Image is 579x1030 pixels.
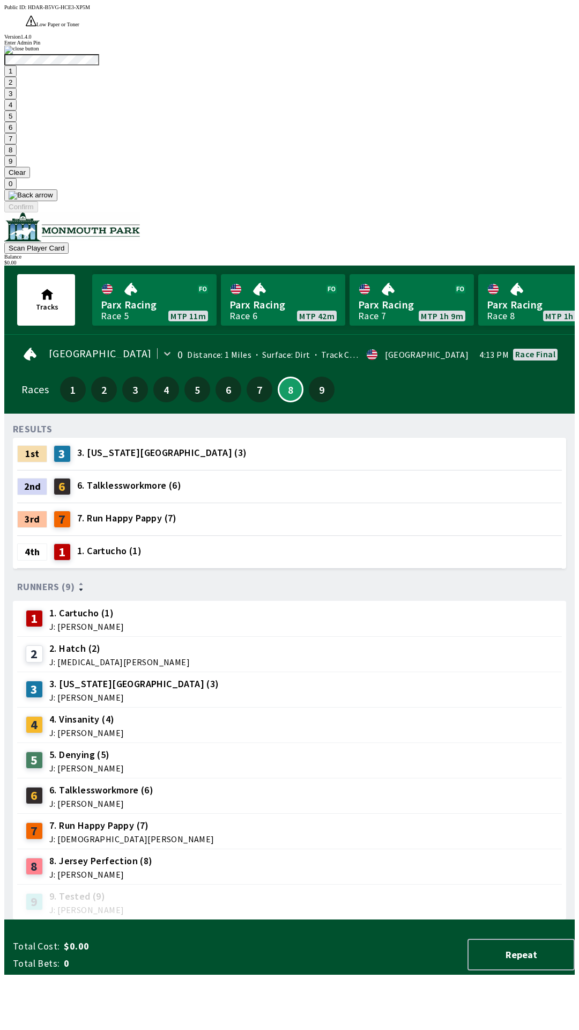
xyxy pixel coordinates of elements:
[247,377,272,402] button: 7
[278,377,303,402] button: 8
[77,446,247,460] span: 3. [US_STATE][GEOGRAPHIC_DATA] (3)
[125,386,145,393] span: 3
[60,377,86,402] button: 1
[17,478,47,495] div: 2nd
[49,799,153,808] span: J: [PERSON_NAME]
[385,350,469,359] div: [GEOGRAPHIC_DATA]
[299,312,335,320] span: MTP 42m
[13,957,60,970] span: Total Bets:
[4,178,17,189] button: 0
[49,819,214,833] span: 7. Run Happy Pappy (7)
[4,122,17,133] button: 6
[4,34,575,40] div: Version 1.4.0
[421,312,463,320] span: MTP 1h 9m
[92,274,217,326] a: Parx RacingRace 5MTP 11m
[36,302,58,312] span: Tracks
[49,642,190,656] span: 2. Hatch (2)
[515,350,555,358] div: Race final
[49,854,153,868] span: 8. Jersey Perfection (8)
[358,298,465,312] span: Parx Racing
[64,957,233,970] span: 0
[26,681,43,698] div: 3
[4,65,17,77] button: 1
[49,889,124,903] span: 9. Tested (9)
[4,99,17,111] button: 4
[26,822,43,840] div: 7
[49,658,190,666] span: J: [MEDICAL_DATA][PERSON_NAME]
[26,610,43,627] div: 1
[49,712,124,726] span: 4. Vinsanity (4)
[49,693,219,702] span: J: [PERSON_NAME]
[17,582,562,592] div: Runners (9)
[221,274,345,326] a: Parx RacingRace 6MTP 42m
[477,948,565,961] span: Repeat
[54,543,71,561] div: 1
[487,312,515,320] div: Race 8
[4,254,575,260] div: Balance
[4,46,39,54] img: close button
[26,787,43,804] div: 6
[13,425,53,433] div: RESULTS
[187,386,207,393] span: 5
[4,133,17,144] button: 7
[170,312,206,320] span: MTP 11m
[49,606,124,620] span: 1. Cartucho (1)
[49,783,153,797] span: 6. Talklessworkmore (6)
[101,312,129,320] div: Race 5
[49,349,152,358] span: [GEOGRAPHIC_DATA]
[281,387,300,392] span: 8
[4,88,17,99] button: 3
[4,144,17,156] button: 8
[54,478,71,495] div: 6
[350,274,474,326] a: Parx RacingRace 7MTP 1h 9m
[49,870,153,879] span: J: [PERSON_NAME]
[21,385,49,394] div: Races
[49,729,124,737] span: J: [PERSON_NAME]
[309,377,335,402] button: 9
[49,622,124,631] span: J: [PERSON_NAME]
[358,312,386,320] div: Race 7
[153,377,179,402] button: 4
[187,349,251,360] span: Distance: 1 Miles
[49,748,124,762] span: 5. Denying (5)
[49,835,214,843] span: J: [DEMOGRAPHIC_DATA][PERSON_NAME]
[4,156,17,167] button: 9
[4,212,140,241] img: venue logo
[54,511,71,528] div: 7
[94,386,114,393] span: 2
[467,939,575,970] button: Repeat
[101,298,208,312] span: Parx Racing
[64,940,233,953] span: $0.00
[13,940,60,953] span: Total Cost:
[4,201,38,212] button: Confirm
[4,260,575,266] div: $ 0.00
[77,479,181,492] span: 6. Talklessworkmore (6)
[4,111,17,122] button: 5
[251,349,310,360] span: Surface: Dirt
[4,40,575,46] div: Enter Admin Pin
[77,544,142,558] span: 1. Cartucho (1)
[4,167,30,178] button: Clear
[184,377,210,402] button: 5
[17,274,75,326] button: Tracks
[26,645,43,663] div: 2
[122,377,148,402] button: 3
[156,386,176,393] span: 4
[63,386,83,393] span: 1
[17,511,47,528] div: 3rd
[229,298,337,312] span: Parx Racing
[310,349,405,360] span: Track Condition: Firm
[249,386,270,393] span: 7
[26,716,43,733] div: 4
[4,4,575,10] div: Public ID:
[49,906,124,914] span: J: [PERSON_NAME]
[49,764,124,772] span: J: [PERSON_NAME]
[218,386,239,393] span: 6
[4,242,69,254] button: Scan Player Card
[17,583,75,591] span: Runners (9)
[17,543,47,561] div: 4th
[229,312,257,320] div: Race 6
[49,677,219,691] span: 3. [US_STATE][GEOGRAPHIC_DATA] (3)
[216,377,241,402] button: 6
[4,77,17,88] button: 2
